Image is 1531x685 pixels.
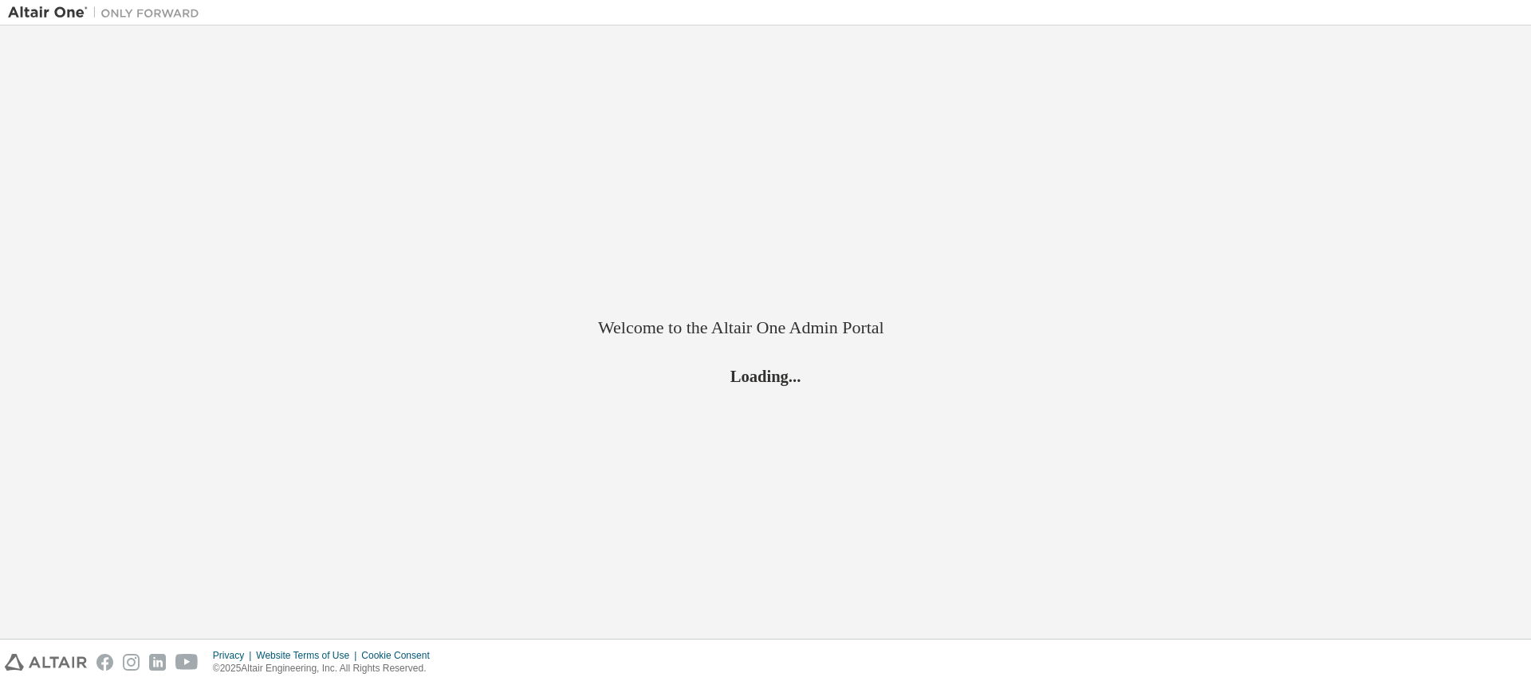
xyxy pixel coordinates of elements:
[149,654,166,671] img: linkedin.svg
[361,649,439,662] div: Cookie Consent
[96,654,113,671] img: facebook.svg
[213,649,256,662] div: Privacy
[5,654,87,671] img: altair_logo.svg
[123,654,140,671] img: instagram.svg
[256,649,361,662] div: Website Terms of Use
[175,654,199,671] img: youtube.svg
[8,5,207,21] img: Altair One
[213,662,439,675] p: © 2025 Altair Engineering, Inc. All Rights Reserved.
[598,317,933,339] h2: Welcome to the Altair One Admin Portal
[598,365,933,386] h2: Loading...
